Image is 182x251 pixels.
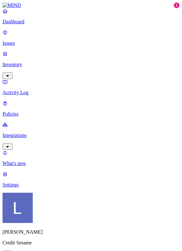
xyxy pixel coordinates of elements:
a: Integrations [3,122,179,149]
p: Integrations [3,133,179,138]
a: Inventory [3,51,179,78]
a: What's new [3,150,179,166]
img: Logan Cai [3,193,33,223]
div: 1 [174,3,179,8]
p: [PERSON_NAME] [3,229,179,235]
a: Settings [3,171,179,188]
p: Settings [3,182,179,188]
p: Dashboard [3,19,179,25]
a: Policies [3,100,179,117]
a: Dashboard [3,8,179,25]
a: MIND [3,3,179,8]
p: Activity Log [3,90,179,95]
p: Inventory [3,62,179,67]
a: Activity Log [3,79,179,95]
a: Issues [3,30,179,46]
p: Credit Sesame [3,240,179,246]
p: Issues [3,40,179,46]
p: What's new [3,161,179,166]
p: Policies [3,111,179,117]
img: MIND [3,3,21,8]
